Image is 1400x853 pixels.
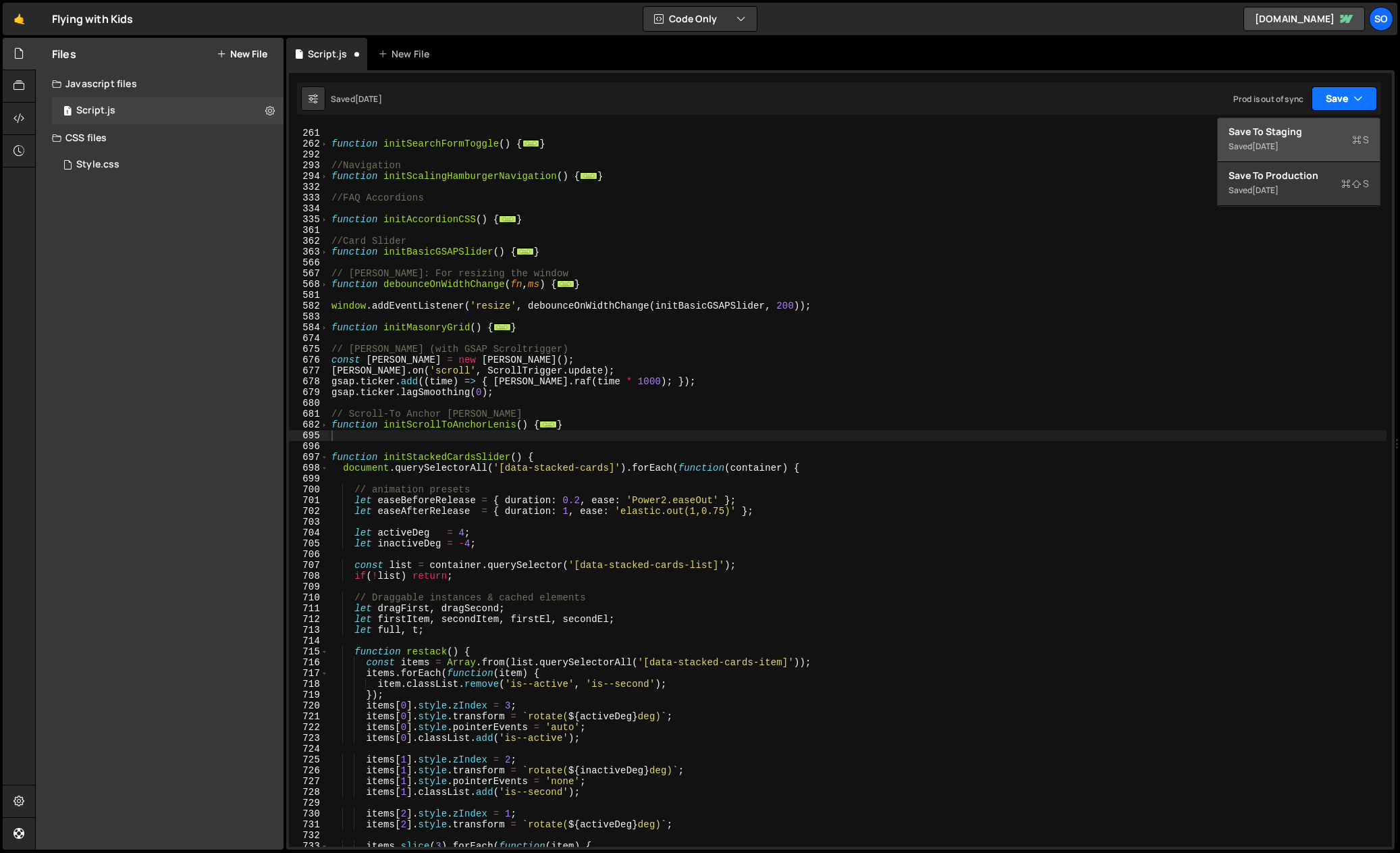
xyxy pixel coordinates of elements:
div: 262 [289,138,329,149]
span: ... [493,324,511,331]
div: 677 [289,365,329,376]
div: 335 [289,214,329,225]
div: 722 [289,722,329,733]
span: ... [580,172,597,180]
div: 703 [289,517,329,527]
span: S [1352,133,1369,147]
div: Javascript files [36,70,284,97]
div: 721 [289,711,329,722]
div: 698 [289,463,329,473]
div: 711 [289,603,329,614]
div: 732 [289,830,329,841]
div: Saved [1229,138,1369,155]
div: 714 [289,636,329,646]
div: 704 [289,527,329,538]
div: 718 [289,679,329,690]
div: Flying with Kids [52,11,134,27]
div: 717 [289,668,329,679]
span: ... [557,280,574,288]
span: S [1341,177,1369,190]
div: 332 [289,182,329,192]
div: 675 [289,344,329,355]
div: 719 [289,690,329,700]
button: Code Only [643,7,757,31]
div: [DATE] [1252,184,1278,196]
div: 731 [289,819,329,830]
button: Save to ProductionS Saved[DATE] [1218,162,1380,206]
div: 682 [289,419,329,430]
div: Saved [331,93,382,105]
div: Script.js [76,105,115,117]
div: 699 [289,473,329,484]
div: 566 [289,257,329,268]
div: 706 [289,549,329,560]
div: 700 [289,484,329,495]
span: ... [516,248,534,255]
div: Script.js [308,47,347,61]
div: 724 [289,744,329,754]
div: 729 [289,798,329,808]
div: Style.css [76,159,119,171]
div: 674 [289,333,329,344]
div: 292 [289,149,329,160]
div: 709 [289,581,329,592]
h2: Files [52,47,76,61]
div: 710 [289,592,329,603]
div: 701 [289,495,329,506]
a: [DOMAIN_NAME] [1243,7,1365,31]
div: Saved [1229,182,1369,199]
div: 702 [289,506,329,517]
div: 293 [289,160,329,171]
div: [DATE] [355,93,382,105]
div: 715 [289,646,329,657]
div: Prod is out of sync [1233,93,1303,105]
div: 362 [289,236,329,247]
button: Save to StagingS Saved[DATE] [1218,118,1380,162]
div: 707 [289,560,329,571]
div: 712 [289,614,329,625]
div: 720 [289,700,329,711]
div: 333 [289,192,329,203]
div: New File [378,47,435,61]
div: 567 [289,268,329,279]
div: 680 [289,398,329,409]
div: 581 [289,290,329,301]
div: 705 [289,538,329,549]
div: 363 [289,247,329,257]
div: 334 [289,203,329,214]
button: New File [217,49,267,59]
div: 728 [289,787,329,798]
div: [DATE] [1252,140,1278,152]
a: SO [1369,7,1393,31]
div: 583 [289,311,329,322]
div: 361 [289,225,329,236]
div: CSS files [36,124,284,151]
span: ... [499,215,516,223]
button: Save [1312,86,1377,111]
div: 679 [289,387,329,398]
div: Save to Staging [1229,125,1369,138]
div: Save to Production [1229,169,1369,182]
div: 695 [289,430,329,441]
div: 294 [289,171,329,182]
div: 681 [289,409,329,419]
div: 15869/42324.js [52,97,284,124]
div: 697 [289,452,329,463]
div: 716 [289,657,329,668]
div: 733 [289,841,329,852]
div: 727 [289,776,329,787]
div: 726 [289,765,329,776]
div: 582 [289,301,329,311]
span: 1 [63,107,72,118]
div: 261 [289,128,329,138]
div: 15869/43637.css [52,151,284,178]
span: ... [522,140,539,147]
div: 725 [289,754,329,765]
div: 713 [289,625,329,636]
div: 678 [289,376,329,387]
div: 568 [289,279,329,290]
div: 708 [289,571,329,581]
div: 696 [289,441,329,452]
div: 584 [289,322,329,333]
